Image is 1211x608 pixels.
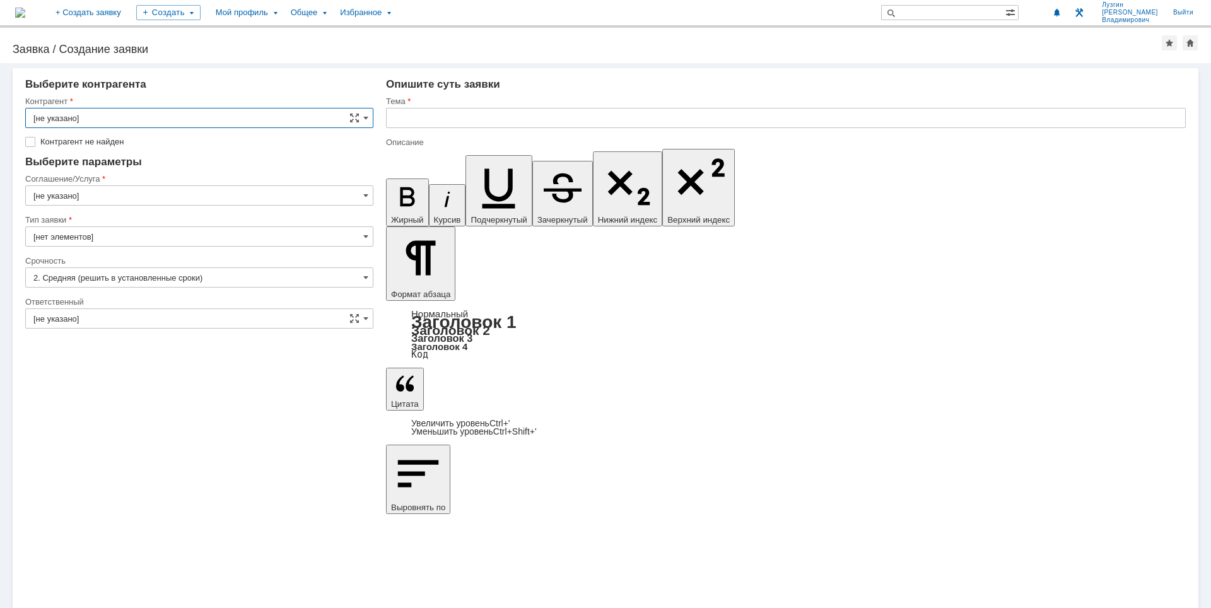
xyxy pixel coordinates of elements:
[391,289,450,299] span: Формат абзаца
[40,137,371,147] label: Контрагент не найден
[386,445,450,514] button: Выровнять по
[489,418,510,428] span: Ctrl+'
[386,138,1183,146] div: Описание
[593,151,663,226] button: Нижний индекс
[411,312,517,332] a: Заголовок 1
[349,313,360,324] span: Сложная форма
[391,503,445,512] span: Выровнять по
[25,298,371,306] div: Ответственный
[471,215,527,225] span: Подчеркнутый
[411,418,510,428] a: Increase
[411,332,472,344] a: Заголовок 3
[25,175,371,183] div: Соглашение/Услуга
[25,216,371,224] div: Тип заявки
[25,257,371,265] div: Срочность
[13,43,1162,56] div: Заявка / Создание заявки
[386,78,500,90] span: Опишите суть заявки
[1102,1,1158,9] span: Лузгин
[1162,35,1177,50] div: Добавить в избранное
[434,215,461,225] span: Курсив
[493,426,537,436] span: Ctrl+Shift+'
[598,215,658,225] span: Нижний индекс
[386,226,455,301] button: Формат абзаца
[537,215,588,225] span: Зачеркнутый
[15,8,25,18] a: Перейти на домашнюю страницу
[386,178,429,226] button: Жирный
[25,97,371,105] div: Контрагент
[391,215,424,225] span: Жирный
[386,368,424,411] button: Цитата
[1102,9,1158,16] span: [PERSON_NAME]
[662,149,735,226] button: Верхний индекс
[411,349,428,360] a: Код
[532,161,593,226] button: Зачеркнутый
[386,419,1186,436] div: Цитата
[429,184,466,226] button: Курсив
[411,341,467,352] a: Заголовок 4
[411,426,537,436] a: Decrease
[1072,5,1087,20] a: Перейти в интерфейс администратора
[136,5,201,20] div: Создать
[1005,6,1018,18] span: Расширенный поиск
[667,215,730,225] span: Верхний индекс
[1183,35,1198,50] div: Сделать домашней страницей
[15,8,25,18] img: logo
[386,97,1183,105] div: Тема
[391,399,419,409] span: Цитата
[1102,16,1158,24] span: Владимирович
[465,155,532,226] button: Подчеркнутый
[386,310,1186,359] div: Формат абзаца
[411,323,490,337] a: Заголовок 2
[25,156,142,168] span: Выберите параметры
[411,308,468,319] a: Нормальный
[349,113,360,123] span: Сложная форма
[25,78,146,90] span: Выберите контрагента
